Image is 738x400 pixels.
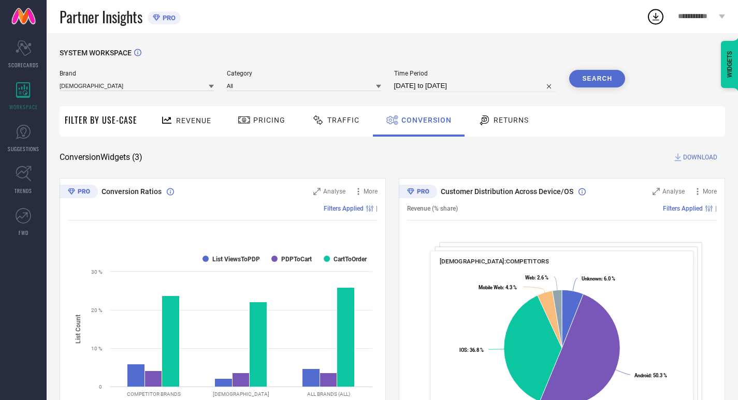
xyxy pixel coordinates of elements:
[459,347,467,353] tspan: IOS
[91,307,102,313] text: 20 %
[715,205,717,212] span: |
[440,258,549,265] span: [DEMOGRAPHIC_DATA]:COMPETITORS
[525,275,548,280] text: : 2.6 %
[19,229,28,236] span: FWD
[582,276,601,282] tspan: Unknown
[281,256,312,263] text: PDPToCart
[634,373,650,378] tspan: Android
[253,116,285,124] span: Pricing
[479,285,517,290] text: : 4.3 %
[60,152,142,162] span: Conversion Widgets ( 3 )
[376,205,378,212] span: |
[91,346,102,351] text: 10 %
[60,185,98,200] div: Premium
[525,275,534,280] tspan: Web
[227,70,381,77] span: Category
[653,188,660,195] svg: Zoom
[394,80,557,92] input: Select time period
[364,188,378,195] span: More
[313,188,321,195] svg: Zoom
[176,116,211,125] span: Revenue
[441,187,573,196] span: Customer Distribution Across Device/OS
[15,187,32,195] span: TRENDS
[99,384,102,390] text: 0
[634,373,667,378] text: : 50.3 %
[212,256,260,263] text: List ViewsToPDP
[127,391,181,397] text: COMPETITOR BRANDS
[102,187,162,196] span: Conversion Ratios
[91,269,102,275] text: 30 %
[327,116,359,124] span: Traffic
[459,347,484,353] text: : 36.8 %
[65,114,137,126] span: Filter By Use-Case
[60,6,142,27] span: Partner Insights
[683,152,717,162] span: DOWNLOAD
[334,256,367,263] text: CartToOrder
[75,315,82,344] tspan: List Count
[8,145,39,153] span: SUGGESTIONS
[569,70,625,87] button: Search
[394,70,557,77] span: Time Period
[323,188,345,195] span: Analyse
[399,185,437,200] div: Premium
[213,391,269,397] text: [DEMOGRAPHIC_DATA]
[407,205,458,212] span: Revenue (% share)
[582,276,615,282] text: : 6.0 %
[9,103,38,111] span: WORKSPACE
[494,116,529,124] span: Returns
[401,116,452,124] span: Conversion
[60,70,214,77] span: Brand
[703,188,717,195] span: More
[324,205,364,212] span: Filters Applied
[307,391,350,397] text: ALL BRANDS (ALL)
[646,7,665,26] div: Open download list
[662,188,685,195] span: Analyse
[160,14,176,22] span: PRO
[663,205,703,212] span: Filters Applied
[479,285,503,290] tspan: Mobile Web
[60,49,132,57] span: SYSTEM WORKSPACE
[8,61,39,69] span: SCORECARDS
